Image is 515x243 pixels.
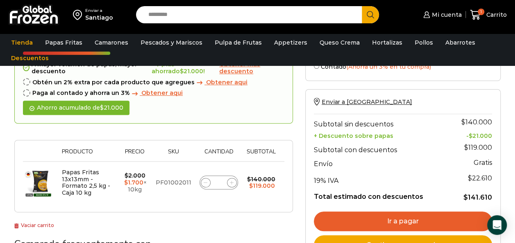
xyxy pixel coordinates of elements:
span: $ [468,174,472,182]
a: 1 Carrito [470,5,507,25]
th: Cantidad [195,148,242,161]
input: Contado(Ahorra un 3% en tu compra) [314,63,319,69]
th: Envío [314,156,450,170]
a: Mi cuenta [421,7,461,23]
span: $ [464,144,468,151]
span: Obtener aqui [206,79,247,86]
a: Camarones [91,35,132,50]
bdi: 141.610 [463,193,492,201]
a: Queso Crema [315,35,364,50]
span: $ [180,67,184,75]
div: Santiago [85,13,113,22]
td: × 10kg [118,161,152,204]
a: Vaciar carrito [14,222,54,228]
bdi: 21.000 [469,132,492,139]
div: Obtén un 2% extra por cada producto que agregues [23,79,284,86]
a: Pollos [411,35,437,50]
bdi: 140.000 [461,118,492,126]
th: Subtotal con descuentos [314,139,450,156]
a: Pescados y Mariscos [136,35,206,50]
a: Abarrotes [441,35,479,50]
img: address-field-icon.svg [73,8,85,22]
a: Papas Fritas 13x13mm - Formato 2,5 kg - Caja 10 kg [62,169,110,196]
label: Contado [314,62,492,70]
a: Pulpa de Frutas [211,35,266,50]
a: Descuentos [7,50,53,66]
span: Obtener más descuento [219,61,260,75]
th: Subtotal sin descuentos [314,114,450,130]
a: Obtener aqui [130,90,183,97]
th: Precio [118,148,152,161]
div: Paga al contado y ahorra un 3% [23,90,284,97]
div: Open Intercom Messenger [487,215,507,235]
td: PF01002011 [152,161,195,204]
th: 19% IVA [314,170,450,187]
a: Tienda [7,35,37,50]
div: Ahorro acumulado de [23,101,129,115]
input: Product quantity [213,177,225,188]
span: $ [469,132,472,139]
span: 1 [478,9,484,15]
span: ¡Has ahorrado ! [152,61,218,75]
span: Carrito [484,11,507,19]
th: Sku [152,148,195,161]
a: Appetizers [270,35,311,50]
th: Subtotal [242,148,280,161]
a: Obtener aqui [195,79,247,86]
span: Obtener aqui [141,89,183,97]
bdi: 2.000 [125,172,145,179]
span: Enviar a [GEOGRAPHIC_DATA] [322,98,412,106]
bdi: 21.000 [180,67,203,75]
bdi: 21.000 [100,104,123,111]
span: $ [247,175,251,183]
bdi: 1.700 [124,179,143,186]
th: Producto [58,148,118,161]
button: Search button [362,6,379,23]
div: A mayor volumen de papas, mayor descuento [23,61,284,75]
td: - [450,130,492,139]
bdi: 140.000 [247,175,275,183]
th: Total estimado con descuentos [314,187,450,202]
span: $ [463,193,468,201]
span: Mi cuenta [430,11,462,19]
bdi: 119.000 [464,144,492,151]
a: Papas Fritas [41,35,86,50]
a: Obtener más descuento [219,61,284,75]
span: $ [249,182,252,189]
strong: Gratis [474,159,492,166]
a: Hortalizas [368,35,406,50]
span: (Ahorra un 3% en tu compra) [346,63,431,70]
span: $ [124,179,128,186]
a: Enviar a [GEOGRAPHIC_DATA] [314,98,412,106]
div: Enviar a [85,8,113,13]
span: $ [100,104,104,111]
a: Ir a pagar [314,211,492,231]
bdi: 119.000 [249,182,275,189]
span: $ [125,172,128,179]
span: $ [461,118,465,126]
span: 22.610 [468,174,492,182]
th: + Descuento sobre papas [314,130,450,139]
